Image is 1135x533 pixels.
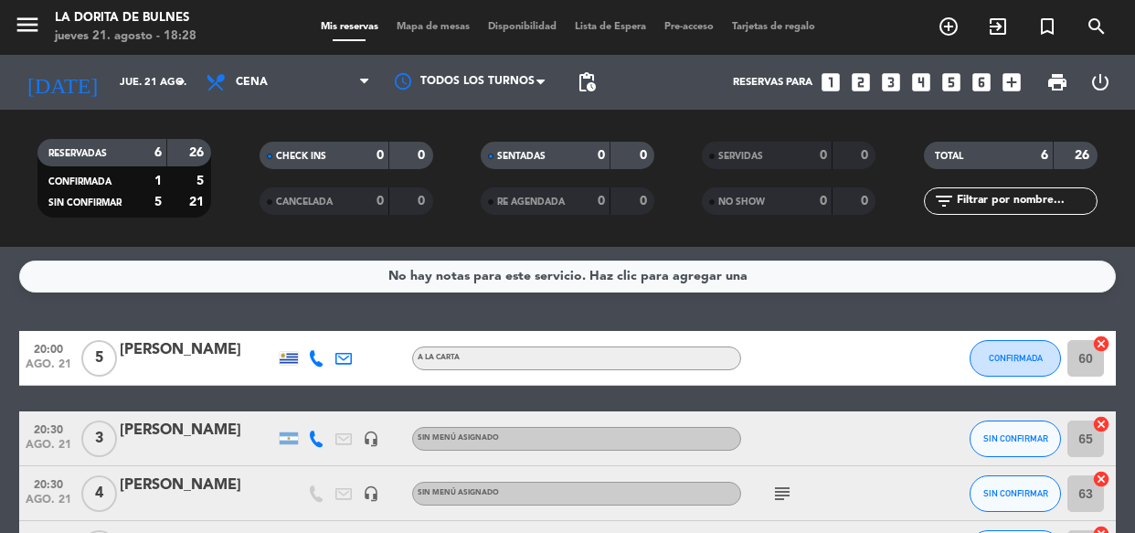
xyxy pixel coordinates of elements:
[276,152,326,161] span: CHECK INS
[849,70,873,94] i: looks_two
[820,195,827,208] strong: 0
[55,9,196,27] div: La Dorita de Bulnes
[189,196,207,208] strong: 21
[14,11,41,38] i: menu
[933,190,955,212] i: filter_list
[81,421,117,457] span: 3
[170,71,192,93] i: arrow_drop_down
[1000,70,1024,94] i: add_box
[48,149,107,158] span: RESERVADAS
[970,475,1061,512] button: SIN CONFIRMAR
[120,338,275,362] div: [PERSON_NAME]
[26,494,71,515] span: ago. 21
[479,22,566,32] span: Disponibilidad
[819,70,843,94] i: looks_one
[14,11,41,45] button: menu
[935,152,963,161] span: TOTAL
[120,474,275,497] div: [PERSON_NAME]
[81,475,117,512] span: 4
[196,175,207,187] strong: 5
[189,146,207,159] strong: 26
[1092,415,1110,433] i: cancel
[377,149,384,162] strong: 0
[1036,16,1058,37] i: turned_in_not
[640,149,651,162] strong: 0
[566,22,655,32] span: Lista de Espera
[938,16,960,37] i: add_circle_outline
[497,197,565,207] span: RE AGENDADA
[1086,16,1108,37] i: search
[820,149,827,162] strong: 0
[939,70,963,94] i: looks_5
[418,489,499,496] span: Sin menú asignado
[26,358,71,379] span: ago. 21
[48,177,111,187] span: CONFIRMADA
[26,473,71,494] span: 20:30
[377,195,384,208] strong: 0
[983,433,1048,443] span: SIN CONFIRMAR
[55,27,196,46] div: jueves 21. agosto - 18:28
[388,266,748,287] div: No hay notas para este servicio. Haz clic para agregar una
[26,418,71,439] span: 20:30
[989,353,1043,363] span: CONFIRMADA
[1046,71,1068,93] span: print
[598,149,605,162] strong: 0
[718,152,763,161] span: SERVIDAS
[363,431,379,447] i: headset_mic
[48,198,122,208] span: SIN CONFIRMAR
[718,197,765,207] span: NO SHOW
[723,22,824,32] span: Tarjetas de regalo
[387,22,479,32] span: Mapa de mesas
[879,70,903,94] i: looks_3
[418,195,429,208] strong: 0
[14,62,111,102] i: [DATE]
[970,340,1061,377] button: CONFIRMADA
[655,22,723,32] span: Pre-acceso
[81,340,117,377] span: 5
[909,70,933,94] i: looks_4
[1092,470,1110,488] i: cancel
[312,22,387,32] span: Mis reservas
[276,197,333,207] span: CANCELADA
[120,419,275,442] div: [PERSON_NAME]
[987,16,1009,37] i: exit_to_app
[497,152,546,161] span: SENTADAS
[1041,149,1048,162] strong: 6
[970,70,993,94] i: looks_6
[1089,71,1111,93] i: power_settings_new
[154,196,162,208] strong: 5
[418,149,429,162] strong: 0
[1092,335,1110,353] i: cancel
[363,485,379,502] i: headset_mic
[733,77,812,89] span: Reservas para
[640,195,651,208] strong: 0
[576,71,598,93] span: pending_actions
[983,488,1048,498] span: SIN CONFIRMAR
[154,175,162,187] strong: 1
[236,76,268,89] span: Cena
[861,149,872,162] strong: 0
[771,483,793,505] i: subject
[1075,149,1093,162] strong: 26
[1079,55,1122,110] div: LOG OUT
[154,146,162,159] strong: 6
[955,191,1097,211] input: Filtrar por nombre...
[418,434,499,442] span: Sin menú asignado
[26,439,71,460] span: ago. 21
[861,195,872,208] strong: 0
[418,354,460,361] span: A LA CARTA
[598,195,605,208] strong: 0
[26,337,71,358] span: 20:00
[970,421,1061,457] button: SIN CONFIRMAR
